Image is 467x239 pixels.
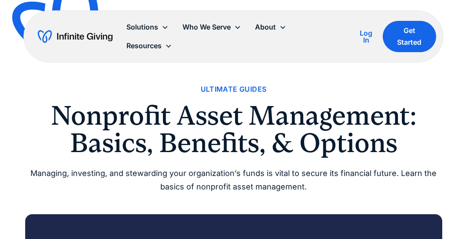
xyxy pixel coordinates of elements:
[119,18,176,37] div: Solutions
[255,21,276,33] div: About
[176,18,248,37] div: Who We Serve
[38,30,113,43] a: home
[182,21,231,33] div: Who We Serve
[126,21,158,33] div: Solutions
[126,40,162,52] div: Resources
[248,18,293,37] div: About
[25,102,442,156] h1: Nonprofit Asset Management: Basics, Benefits, & Options
[25,167,442,193] div: Managing, investing, and stewarding your organization’s funds is vital to secure its financial fu...
[201,83,267,95] a: Ultimate Guides
[383,21,437,52] a: Get Started
[357,30,376,43] div: Log In
[357,28,376,45] a: Log In
[119,37,179,55] div: Resources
